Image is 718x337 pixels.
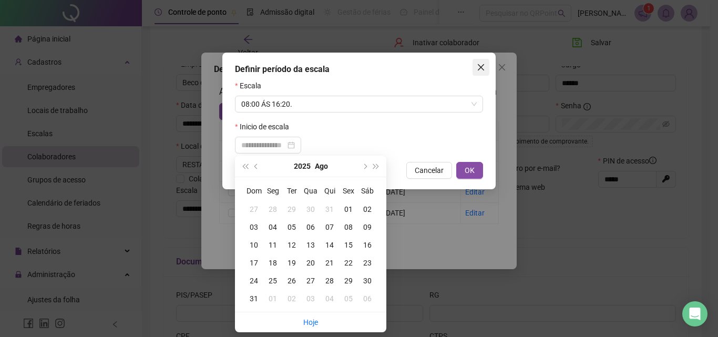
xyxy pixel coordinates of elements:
[235,121,296,132] label: Inicio de escala
[263,200,282,218] td: 2025-07-28
[358,275,377,287] div: 30
[358,156,370,177] button: next-year
[358,293,377,304] div: 06
[339,257,358,269] div: 22
[301,239,320,251] div: 13
[301,181,320,200] th: Qua
[244,254,263,272] td: 2025-08-17
[263,236,282,254] td: 2025-08-11
[358,239,377,251] div: 16
[358,254,377,272] td: 2025-08-23
[339,221,358,233] div: 08
[301,200,320,218] td: 2025-07-30
[358,290,377,308] td: 2025-09-06
[358,200,377,218] td: 2025-08-02
[263,254,282,272] td: 2025-08-18
[263,257,282,269] div: 18
[358,236,377,254] td: 2025-08-16
[251,156,262,177] button: prev-year
[244,181,263,200] th: Dom
[244,221,263,233] div: 03
[301,293,320,304] div: 03
[456,162,483,179] button: OK
[339,203,358,215] div: 01
[241,96,477,112] span: 08:00 ÁS 16:20.
[282,272,301,290] td: 2025-08-26
[244,218,263,236] td: 2025-08-03
[301,218,320,236] td: 2025-08-06
[282,236,301,254] td: 2025-08-12
[282,293,301,304] div: 02
[282,239,301,251] div: 12
[263,239,282,251] div: 11
[320,272,339,290] td: 2025-08-28
[371,156,382,177] button: super-next-year
[282,254,301,272] td: 2025-08-19
[339,239,358,251] div: 15
[244,239,263,251] div: 10
[339,200,358,218] td: 2025-08-01
[282,221,301,233] div: 05
[235,80,268,91] label: Escala
[263,290,282,308] td: 2025-09-01
[301,254,320,272] td: 2025-08-20
[320,218,339,236] td: 2025-08-07
[358,272,377,290] td: 2025-08-30
[303,318,318,326] a: Hoje
[301,275,320,287] div: 27
[263,203,282,215] div: 28
[301,236,320,254] td: 2025-08-13
[235,63,483,76] div: Definir período da escala
[358,221,377,233] div: 09
[244,275,263,287] div: 24
[244,203,263,215] div: 27
[406,162,452,179] button: Cancelar
[244,290,263,308] td: 2025-08-31
[477,63,485,72] span: close
[358,257,377,269] div: 23
[339,254,358,272] td: 2025-08-22
[339,290,358,308] td: 2025-09-05
[282,257,301,269] div: 19
[320,290,339,308] td: 2025-09-04
[358,218,377,236] td: 2025-08-09
[301,257,320,269] div: 20
[239,156,251,177] button: super-prev-year
[294,156,311,177] button: year panel
[320,293,339,304] div: 04
[320,254,339,272] td: 2025-08-21
[244,272,263,290] td: 2025-08-24
[301,221,320,233] div: 06
[301,272,320,290] td: 2025-08-27
[244,257,263,269] div: 17
[320,203,339,215] div: 31
[339,293,358,304] div: 05
[339,181,358,200] th: Sex
[282,275,301,287] div: 26
[315,156,328,177] button: month panel
[339,236,358,254] td: 2025-08-15
[415,165,444,176] span: Cancelar
[282,200,301,218] td: 2025-07-29
[263,218,282,236] td: 2025-08-04
[358,203,377,215] div: 02
[282,218,301,236] td: 2025-08-05
[244,200,263,218] td: 2025-07-27
[465,165,475,176] span: OK
[339,218,358,236] td: 2025-08-08
[358,181,377,200] th: Sáb
[320,200,339,218] td: 2025-07-31
[339,275,358,287] div: 29
[682,301,707,326] div: Open Intercom Messenger
[301,203,320,215] div: 30
[263,272,282,290] td: 2025-08-25
[320,181,339,200] th: Qui
[244,293,263,304] div: 31
[320,239,339,251] div: 14
[282,181,301,200] th: Ter
[301,290,320,308] td: 2025-09-03
[320,257,339,269] div: 21
[339,272,358,290] td: 2025-08-29
[263,293,282,304] div: 01
[320,275,339,287] div: 28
